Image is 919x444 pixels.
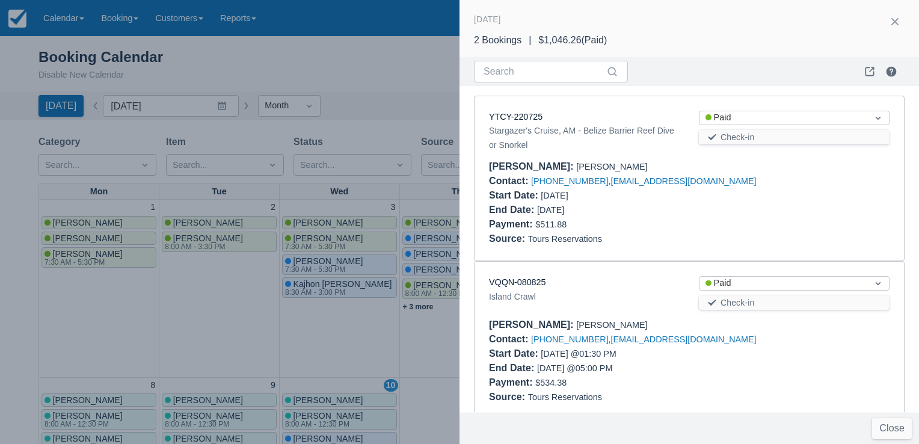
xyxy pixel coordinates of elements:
[489,289,680,304] div: Island Crawl
[489,174,890,188] div: ,
[489,332,890,347] div: ,
[872,112,884,124] span: Dropdown icon
[489,203,680,217] div: [DATE]
[489,319,576,330] div: [PERSON_NAME] :
[489,392,528,402] div: Source :
[489,205,537,215] div: End Date :
[699,295,890,310] button: Check-in
[489,375,890,390] div: $534.38
[489,233,528,244] div: Source :
[489,348,541,359] div: Start Date :
[489,361,680,375] div: [DATE] @ 05:00 PM
[489,232,890,246] div: Tours Reservations
[489,277,546,287] a: VQQN-080825
[489,390,890,404] div: Tours Reservations
[699,130,890,144] button: Check-in
[489,188,680,203] div: [DATE]
[489,161,576,171] div: [PERSON_NAME] :
[872,418,912,439] button: Close
[705,111,861,125] div: Paid
[489,217,890,232] div: $511.88
[484,61,604,82] input: Search
[489,112,542,122] a: YTCY-220725
[611,176,757,186] a: [EMAIL_ADDRESS][DOMAIN_NAME]
[521,33,538,48] div: |
[489,363,537,373] div: End Date :
[611,335,757,344] a: [EMAIL_ADDRESS][DOMAIN_NAME]
[489,159,890,174] div: [PERSON_NAME]
[489,347,680,361] div: [DATE] @ 01:30 PM
[489,176,531,186] div: Contact :
[489,334,531,344] div: Contact :
[531,176,609,186] a: [PHONE_NUMBER]
[474,33,521,48] div: 2 Bookings
[474,12,501,26] div: [DATE]
[538,33,607,48] div: $1,046.26 ( Paid )
[531,335,609,344] a: [PHONE_NUMBER]
[489,377,535,387] div: Payment :
[489,123,680,152] div: Stargazer's Cruise, AM - Belize Barrier Reef Dive or Snorkel
[705,277,861,290] div: Paid
[489,190,541,200] div: Start Date :
[489,219,535,229] div: Payment :
[489,318,890,332] div: [PERSON_NAME]
[872,277,884,289] span: Dropdown icon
